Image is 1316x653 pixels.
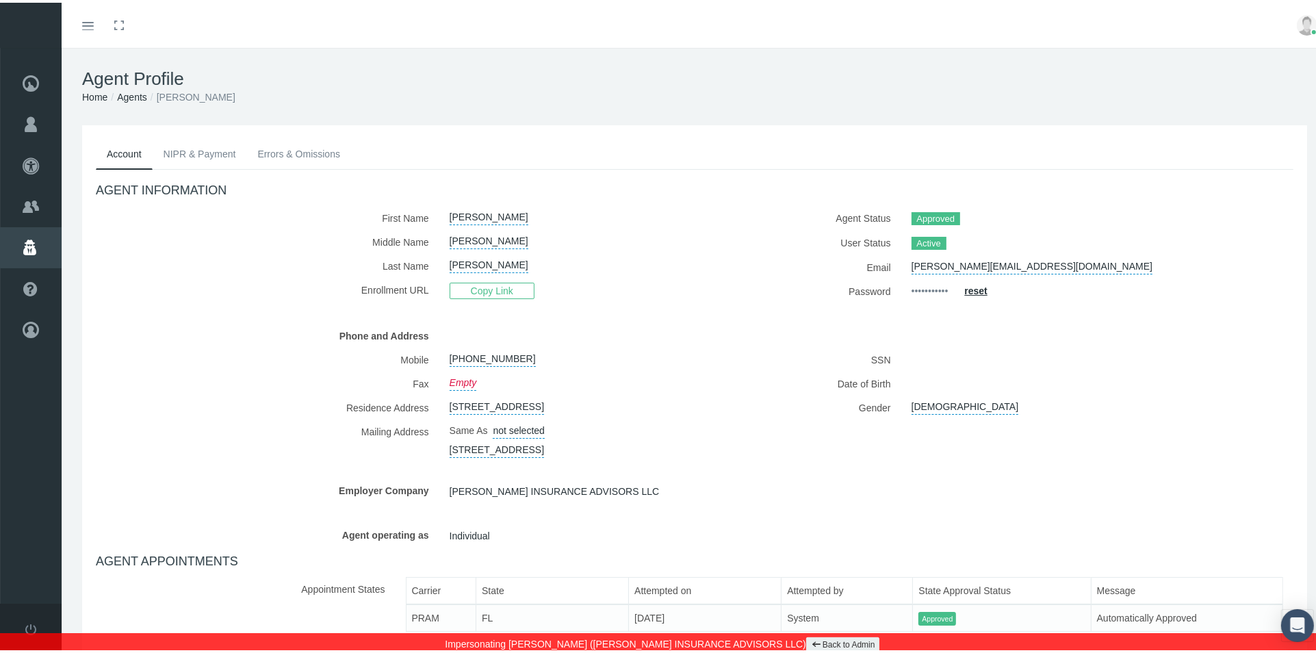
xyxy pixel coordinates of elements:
label: Last Name [96,251,439,275]
th: Carrier [406,574,476,602]
td: [DATE] [629,602,782,629]
span: Approved [912,209,960,223]
td: FL [476,602,629,629]
label: Gender [705,393,901,417]
label: Fax [96,369,439,393]
span: Approved [918,609,956,624]
label: First Name [96,203,439,227]
a: Errors & Omissions [246,136,351,166]
label: Residence Address [96,393,439,417]
td: PRAM [406,602,476,629]
th: Attempted on [629,574,782,602]
label: SSN [705,345,901,369]
a: not selected [493,417,545,436]
a: reset [964,283,987,294]
a: NIPR & Payment [153,136,247,166]
a: Empty [450,369,477,388]
a: [PERSON_NAME] [450,203,528,222]
h4: AGENT APPOINTMENTS [96,552,1293,567]
h4: AGENT INFORMATION [96,181,1293,196]
li: [PERSON_NAME] [147,87,235,102]
a: Copy Link [450,282,534,293]
label: Password [705,277,901,300]
span: Copy Link [450,280,534,296]
th: Attempted by [782,574,913,602]
label: Email [705,253,901,277]
label: User Status [705,228,901,253]
span: Active [912,234,946,248]
label: Middle Name [96,227,439,251]
a: ••••••••••• [912,277,949,300]
label: Agent Status [705,203,901,228]
span: Same As [450,422,488,433]
label: Date of Birth [705,369,901,393]
th: State [476,574,629,602]
a: [STREET_ADDRESS] [450,436,544,455]
label: Enrollment URL [96,275,439,300]
a: [PERSON_NAME][EMAIL_ADDRESS][DOMAIN_NAME] [912,253,1152,272]
label: Mailing Address [96,417,439,455]
a: [PERSON_NAME] [450,251,528,270]
a: [STREET_ADDRESS] [450,393,544,412]
span: [PERSON_NAME] INSURANCE ADVISORS LLC [450,478,660,499]
label: Employer Company [96,476,439,500]
label: Agent operating as [96,520,439,544]
th: Message [1091,574,1282,602]
a: Home [82,89,107,100]
a: [PERSON_NAME] [450,227,528,246]
a: Account [96,136,153,167]
a: [DEMOGRAPHIC_DATA] [912,393,1019,412]
div: Open Intercom Messenger [1281,606,1314,639]
label: Phone and Address [96,321,439,345]
td: System [782,602,913,629]
label: Appointment States [96,574,396,641]
span: Individual [450,523,490,543]
a: Agents [117,89,147,100]
td: Automatically Approved [1091,602,1282,629]
a: Back to Admin [806,635,879,650]
label: Mobile [96,345,439,369]
a: [PHONE_NUMBER] [450,345,536,364]
th: State Approval Status [913,574,1091,602]
h1: Agent Profile [82,66,1307,87]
